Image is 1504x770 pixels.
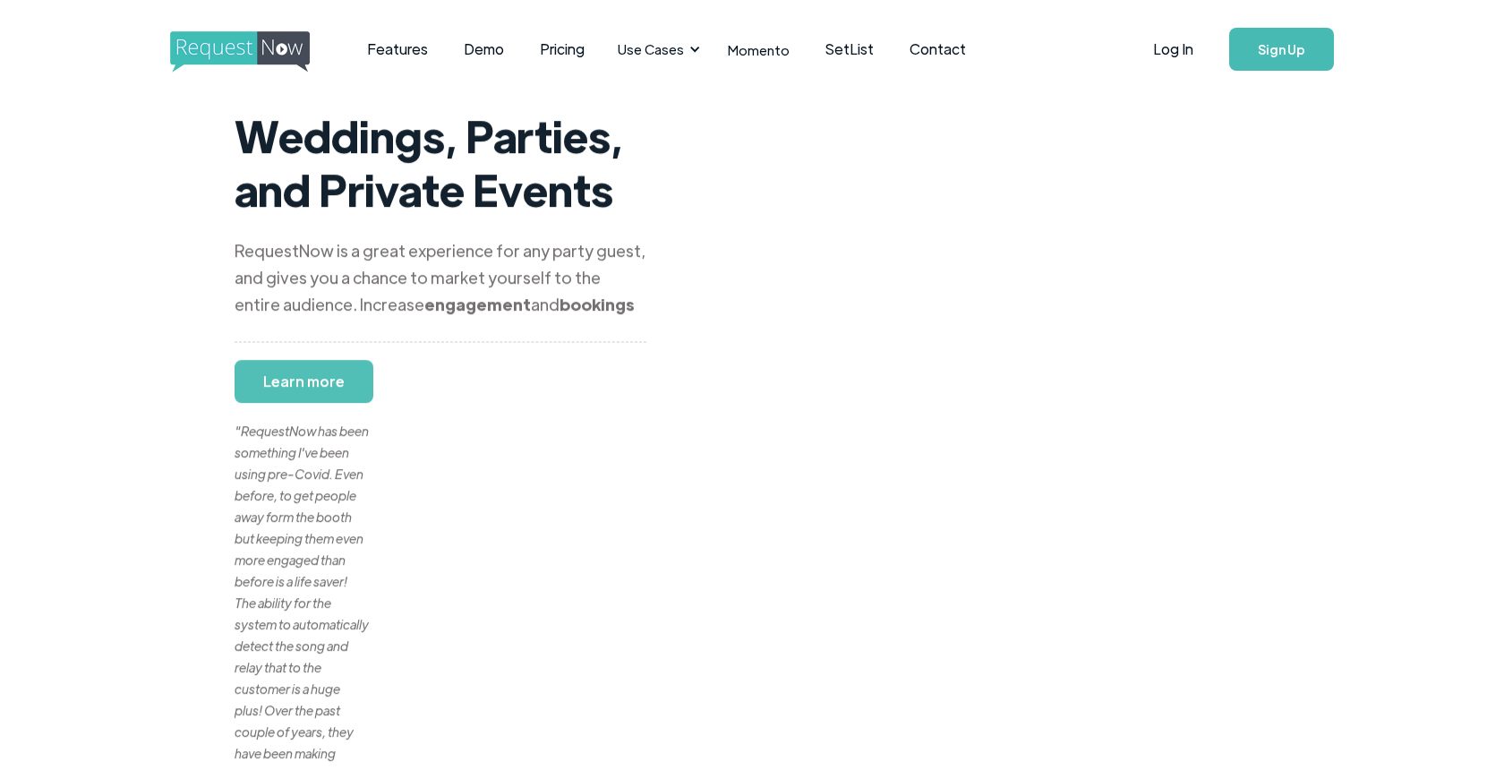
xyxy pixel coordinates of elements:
div: RequestNow is a great experience for any party guest, and gives you a chance to market yourself t... [235,237,646,318]
strong: engagement [424,294,531,314]
a: home [170,31,304,67]
div: Use Cases [607,21,705,77]
a: Demo [446,21,522,77]
img: requestnow logo [170,31,343,73]
a: Momento [710,23,808,76]
a: Learn more [235,360,373,403]
a: Pricing [522,21,602,77]
a: Contact [892,21,984,77]
a: SetList [808,21,892,77]
a: Features [349,21,446,77]
strong: bookings [560,294,635,314]
strong: Weddings, Parties, and Private Events [235,107,623,217]
a: Sign Up [1229,28,1334,71]
a: Log In [1135,18,1211,81]
div: Use Cases [618,39,684,59]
